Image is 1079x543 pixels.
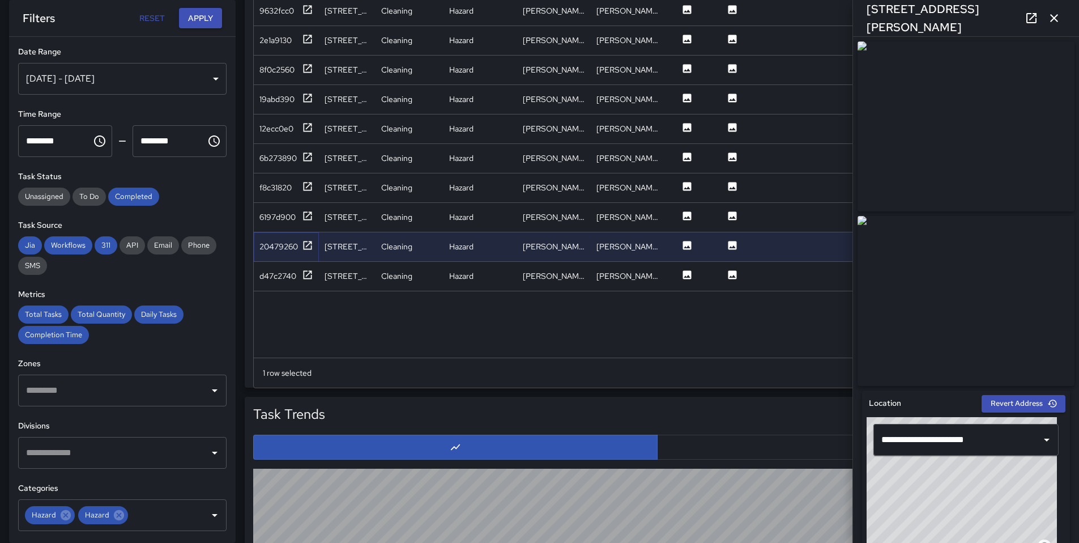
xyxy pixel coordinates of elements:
[18,46,227,58] h6: Date Range
[259,4,313,18] button: 9632fcc0
[596,241,659,252] div: Eddie Ballestros
[263,367,312,379] div: 1 row selected
[18,257,47,275] div: SMS
[596,5,659,16] div: Eddie Ballestros
[381,35,412,46] div: Cleaning
[95,236,117,254] div: 311
[259,92,313,107] button: 19abd390
[147,236,179,254] div: Email
[259,122,313,136] button: 12ecc0e0
[449,182,474,193] div: Hazard
[259,240,313,254] button: 20479260
[18,171,227,183] h6: Task Status
[259,269,313,283] button: d47c2740
[381,64,412,75] div: Cleaning
[18,63,227,95] div: [DATE] - [DATE]
[259,211,296,223] div: 6197d900
[120,240,145,250] span: API
[134,309,184,319] span: Daily Tasks
[95,240,117,250] span: 311
[18,188,70,206] div: Unassigned
[325,270,370,282] div: 1062 Folsom Street
[18,261,47,270] span: SMS
[253,405,325,423] h5: Task Trends
[88,130,111,152] button: Choose time, selected time is 12:00 AM
[381,182,412,193] div: Cleaning
[596,270,659,282] div: Kenneth Ware
[18,306,69,324] div: Total Tasks
[449,152,474,164] div: Hazard
[207,507,223,523] button: Open
[259,181,313,195] button: f8c31820
[523,35,585,46] div: Eddie Ballestros
[259,152,297,164] div: 6b273890
[25,508,63,521] span: Hazard
[181,236,216,254] div: Phone
[259,94,295,105] div: 19abd390
[523,182,585,193] div: Eddie Ballestros
[71,306,132,324] div: Total Quantity
[23,9,55,27] h6: Filters
[325,152,370,164] div: 1699 Howard Street
[259,210,313,224] button: 6197d900
[44,240,92,250] span: Workflows
[72,192,106,201] span: To Do
[207,445,223,461] button: Open
[449,123,474,134] div: Hazard
[325,64,370,75] div: 1699 Howard Street
[108,188,159,206] div: Completed
[325,211,370,223] div: 1563 Mission Street
[259,63,313,77] button: 8f0c2560
[203,130,225,152] button: Choose time, selected time is 11:59 PM
[596,123,659,134] div: Eddie Ballestros
[325,182,370,193] div: 284 12th Street
[259,123,293,134] div: 12ecc0e0
[259,35,292,46] div: 2e1a9130
[207,383,223,398] button: Open
[120,236,145,254] div: API
[18,192,70,201] span: Unassigned
[523,64,585,75] div: Eddie Ballestros
[449,64,474,75] div: Hazard
[18,309,69,319] span: Total Tasks
[18,482,227,495] h6: Categories
[325,241,370,252] div: 99 South Van Ness Avenue
[381,152,412,164] div: Cleaning
[381,94,412,105] div: Cleaning
[259,151,313,166] button: 6b273890
[134,8,170,29] button: Reset
[78,508,116,521] span: Hazard
[523,5,585,16] div: Eddie Ballestros
[72,188,106,206] div: To Do
[381,211,412,223] div: Cleaning
[596,64,659,75] div: Eddie Ballestros
[78,506,128,524] div: Hazard
[259,33,313,48] button: 2e1a9130
[596,211,659,223] div: Eddie Ballestros
[449,241,474,252] div: Hazard
[25,506,75,524] div: Hazard
[44,236,92,254] div: Workflows
[18,236,42,254] div: Jia
[18,420,227,432] h6: Divisions
[259,182,292,193] div: f8c31820
[596,152,659,164] div: Eddie Ballestros
[18,219,227,232] h6: Task Source
[596,182,659,193] div: Eddie Ballestros
[523,270,585,282] div: Kenneth Ware
[523,94,585,105] div: Eddie Ballestros
[18,108,227,121] h6: Time Range
[181,240,216,250] span: Phone
[449,35,474,46] div: Hazard
[523,211,585,223] div: Eddie Ballestros
[523,123,585,134] div: Eddie Ballestros
[147,240,179,250] span: Email
[259,270,296,282] div: d47c2740
[18,289,227,301] h6: Metrics
[657,435,1061,460] button: Bar Chart
[259,64,295,75] div: 8f0c2560
[450,442,461,453] svg: Line Chart
[523,152,585,164] div: Eddie Ballestros
[449,5,474,16] div: Hazard
[259,5,294,16] div: 9632fcc0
